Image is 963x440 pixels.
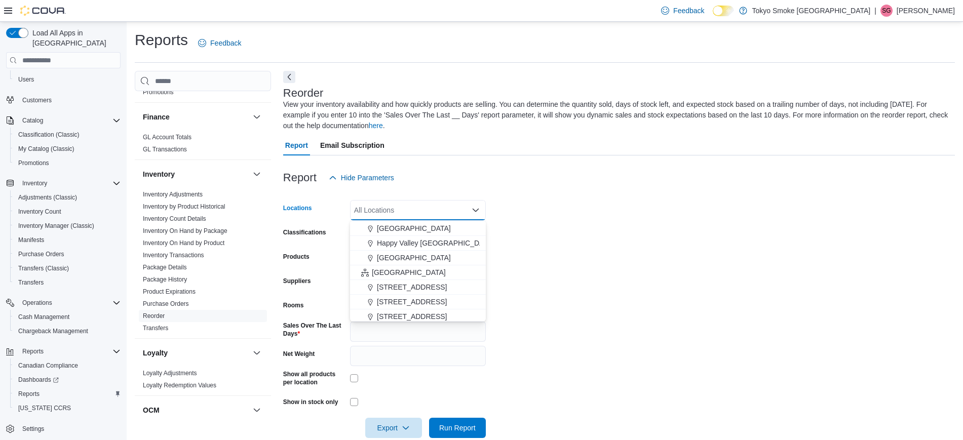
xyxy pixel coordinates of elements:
[365,418,422,438] button: Export
[18,193,77,202] span: Adjustments (Classic)
[251,111,263,123] button: Finance
[18,159,49,167] span: Promotions
[251,404,263,416] button: OCM
[14,311,121,323] span: Cash Management
[325,168,398,188] button: Hide Parameters
[143,191,203,198] a: Inventory Adjustments
[143,251,204,259] span: Inventory Transactions
[10,142,125,156] button: My Catalog (Classic)
[143,369,197,377] span: Loyalty Adjustments
[14,325,121,337] span: Chargeback Management
[882,5,891,17] span: SG
[10,128,125,142] button: Classification (Classic)
[880,5,893,17] div: Sonia Garner
[283,322,346,338] label: Sales Over The Last Days
[14,73,121,86] span: Users
[439,423,476,433] span: Run Report
[251,168,263,180] button: Inventory
[657,1,708,21] a: Feedback
[14,129,121,141] span: Classification (Classic)
[18,250,64,258] span: Purchase Orders
[897,5,955,17] p: [PERSON_NAME]
[350,280,486,295] button: [STREET_ADDRESS]
[14,388,44,400] a: Reports
[143,381,216,389] span: Loyalty Redemption Values
[143,190,203,198] span: Inventory Adjustments
[143,382,216,389] a: Loyalty Redemption Values
[2,176,125,190] button: Inventory
[10,401,125,415] button: [US_STATE] CCRS
[143,276,187,283] a: Package History
[28,28,121,48] span: Load All Apps in [GEOGRAPHIC_DATA]
[14,359,121,372] span: Canadian Compliance
[472,206,480,214] button: Close list of options
[143,325,168,332] a: Transfers
[14,311,73,323] a: Cash Management
[210,38,241,48] span: Feedback
[10,205,125,219] button: Inventory Count
[143,133,191,141] span: GL Account Totals
[143,348,168,358] h3: Loyalty
[10,156,125,170] button: Promotions
[10,190,125,205] button: Adjustments (Classic)
[143,169,175,179] h3: Inventory
[22,179,47,187] span: Inventory
[283,71,295,83] button: Next
[14,73,38,86] a: Users
[18,297,56,309] button: Operations
[14,157,121,169] span: Promotions
[350,265,486,280] button: [GEOGRAPHIC_DATA]
[14,206,65,218] a: Inventory Count
[377,223,451,233] span: [GEOGRAPHIC_DATA]
[143,89,174,96] a: Promotions
[18,75,34,84] span: Users
[2,93,125,107] button: Customers
[2,113,125,128] button: Catalog
[143,215,206,222] a: Inventory Count Details
[135,131,271,159] div: Finance
[143,252,204,259] a: Inventory Transactions
[377,253,451,263] span: [GEOGRAPHIC_DATA]
[283,204,312,212] label: Locations
[14,374,121,386] span: Dashboards
[143,88,174,96] span: Promotions
[10,324,125,338] button: Chargeback Management
[14,129,84,141] a: Classification (Classic)
[18,236,44,244] span: Manifests
[18,264,69,272] span: Transfers (Classic)
[14,262,121,274] span: Transfers (Classic)
[18,278,44,287] span: Transfers
[14,388,121,400] span: Reports
[377,238,494,248] span: Happy Valley [GEOGRAPHIC_DATA]
[143,215,206,223] span: Inventory Count Details
[143,405,249,415] button: OCM
[283,253,310,261] label: Products
[14,191,81,204] a: Adjustments (Classic)
[143,146,187,153] a: GL Transactions
[283,87,323,99] h3: Reorder
[143,203,225,211] span: Inventory by Product Historical
[14,143,79,155] a: My Catalog (Classic)
[143,203,225,210] a: Inventory by Product Historical
[22,425,44,433] span: Settings
[143,134,191,141] a: GL Account Totals
[283,301,304,309] label: Rooms
[14,143,121,155] span: My Catalog (Classic)
[2,421,125,436] button: Settings
[369,122,383,130] a: here
[713,16,713,17] span: Dark Mode
[143,145,187,153] span: GL Transactions
[194,33,245,53] a: Feedback
[22,347,44,355] span: Reports
[18,297,121,309] span: Operations
[143,275,187,284] span: Package History
[20,6,66,16] img: Cova
[143,239,224,247] a: Inventory On Hand by Product
[2,296,125,310] button: Operations
[10,310,125,324] button: Cash Management
[18,145,74,153] span: My Catalog (Classic)
[143,370,197,377] a: Loyalty Adjustments
[18,222,94,230] span: Inventory Manager (Classic)
[377,311,447,322] span: [STREET_ADDRESS]
[143,264,187,271] a: Package Details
